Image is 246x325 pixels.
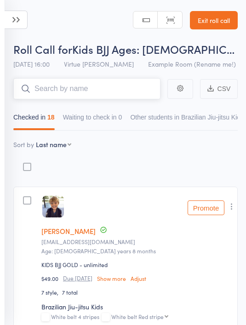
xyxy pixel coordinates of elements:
input: Search by name [13,78,160,99]
button: Promote [188,200,224,215]
div: White belt 4 stripes [41,314,231,321]
div: Brazilian Jiu-jitsu Kids [41,302,231,311]
span: Roll Call for [13,41,72,57]
div: $49.00 [41,274,231,282]
span: Age: [DEMOGRAPHIC_DATA] years 8 months [41,247,156,255]
a: Exit roll call [190,11,238,29]
img: image1743397315.png [42,196,64,217]
label: Sort by [13,140,34,149]
button: Checked in18 [13,109,55,130]
div: 18 [47,114,55,121]
small: Due [DATE] [63,275,92,281]
div: White belt Red stripe [111,314,164,319]
button: Waiting to check in0 [63,109,122,130]
span: Example Room (Rename me!) [148,59,236,68]
a: [PERSON_NAME] [41,226,96,236]
div: 0 [119,114,122,121]
div: Last name [36,140,67,149]
a: Show more [97,275,126,281]
small: c.shack@outlook.com [41,239,231,245]
button: CSV [200,79,238,99]
div: KIDS BJJ GOLD - unlimited [41,261,108,268]
span: 7 style [41,288,62,296]
span: 7 total [62,288,78,296]
a: Adjust [131,275,146,281]
span: [DATE] 16:00 [13,59,50,68]
span: Virtue [PERSON_NAME] [64,59,134,68]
